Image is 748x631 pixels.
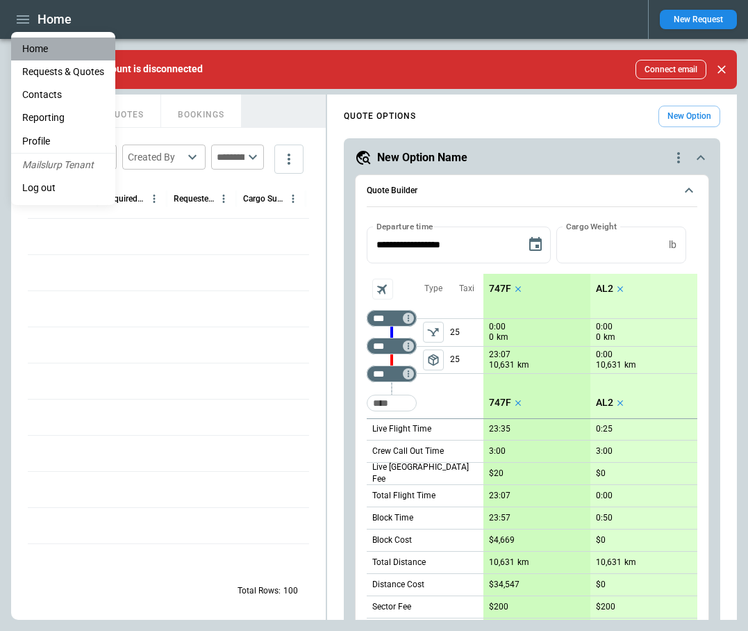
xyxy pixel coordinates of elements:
[11,83,115,106] a: Contacts
[11,154,115,177] li: Mailslurp Tenant
[11,38,115,60] a: Home
[11,60,115,83] a: Requests & Quotes
[11,177,115,199] li: Log out
[11,106,115,129] a: Reporting
[11,130,115,153] a: Profile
